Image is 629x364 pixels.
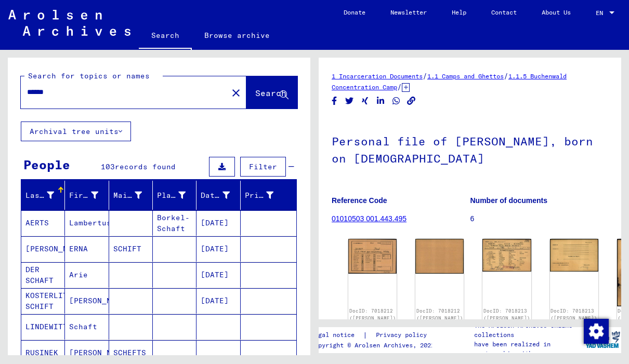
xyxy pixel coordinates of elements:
p: The Arolsen Archives online collections [474,321,584,340]
mat-cell: LINDEWITT [21,314,65,340]
a: Browse archive [192,23,282,48]
span: Filter [249,162,277,171]
a: 1.1 Camps and Ghettos [427,72,504,80]
img: Arolsen_neg.svg [8,10,130,36]
a: Legal notice [311,330,363,341]
div: Maiden Name [113,190,142,201]
a: DocID: 7018213 ([PERSON_NAME]) [483,308,530,321]
div: First Name [69,190,98,201]
mat-label: Search for topics or names [28,71,150,80]
div: Maiden Name [113,187,155,204]
span: / [397,82,402,91]
mat-cell: Borkel-Schaft [153,210,196,236]
div: First Name [69,187,111,204]
mat-header-cell: Prisoner # [241,181,296,210]
img: 001.jpg [348,239,397,274]
span: / [504,71,508,80]
mat-cell: ERNA [65,236,109,262]
mat-cell: KOSTERLITZ SCHIFT [21,288,65,314]
div: Last Name [25,187,67,204]
button: Share on WhatsApp [391,95,402,107]
button: Search [246,76,297,109]
mat-header-cell: Maiden Name [109,181,153,210]
a: Search [139,23,192,50]
button: Filter [240,157,286,177]
mat-header-cell: Place of Birth [153,181,196,210]
mat-header-cell: Date of Birth [196,181,240,210]
mat-cell: [DATE] [196,236,240,262]
button: Copy link [406,95,417,107]
button: Share on Facebook [329,95,340,107]
mat-cell: SCHIFT [109,236,153,262]
h1: Personal file of [PERSON_NAME], born on [DEMOGRAPHIC_DATA] [332,117,608,180]
a: 01010503 001.443.495 [332,214,407,223]
mat-cell: [PERSON_NAME] [21,236,65,262]
a: Privacy policy [368,330,439,341]
mat-cell: Lambertus [65,210,109,236]
mat-cell: [PERSON_NAME] [65,288,109,314]
div: Place of Birth [157,187,199,204]
mat-cell: [DATE] [196,288,240,314]
div: Last Name [25,190,54,201]
mat-header-cell: First Name [65,181,109,210]
div: | [311,330,439,341]
mat-cell: [DATE] [196,262,240,288]
div: Place of Birth [157,190,186,201]
button: Share on Twitter [344,95,355,107]
div: People [23,155,70,174]
span: records found [115,162,176,171]
mat-cell: DER SCHAFT [21,262,65,288]
a: DocID: 7018212 ([PERSON_NAME]) [416,308,463,321]
a: 1 Incarceration Documents [332,72,423,80]
button: Clear [226,82,246,103]
p: 6 [470,213,609,224]
img: 002.jpg [550,239,598,272]
a: DocID: 7018213 ([PERSON_NAME]) [551,308,597,321]
mat-cell: AERTS [21,210,65,236]
span: Search [255,88,286,98]
span: 103 [101,162,115,171]
div: Prisoner # [245,190,273,201]
button: Archival tree units [21,122,131,141]
p: have been realized in partnership with [474,340,584,358]
mat-cell: Schaft [65,314,109,340]
span: EN [596,9,607,17]
button: Share on LinkedIn [375,95,386,107]
button: Share on Xing [360,95,371,107]
img: 001.jpg [482,239,531,272]
mat-cell: Arie [65,262,109,288]
p: Copyright © Arolsen Archives, 2021 [311,341,439,350]
div: Date of Birth [201,190,229,201]
mat-cell: [DATE] [196,210,240,236]
img: 002.jpg [415,239,464,274]
b: Number of documents [470,196,548,205]
mat-icon: close [230,87,242,99]
div: Date of Birth [201,187,242,204]
b: Reference Code [332,196,387,205]
div: Prisoner # [245,187,286,204]
img: Change consent [584,319,609,344]
span: / [423,71,427,80]
mat-header-cell: Last Name [21,181,65,210]
a: DocID: 7018212 ([PERSON_NAME]) [349,308,396,321]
